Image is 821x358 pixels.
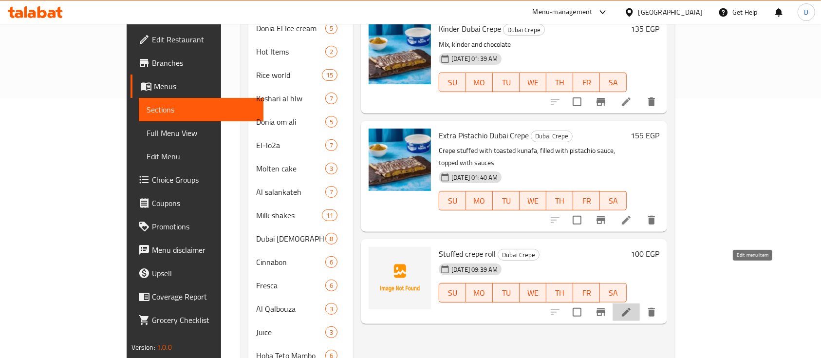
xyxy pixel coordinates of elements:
[256,303,325,315] span: Al Qalbouza
[131,191,264,215] a: Coupons
[443,194,462,208] span: SU
[131,238,264,262] a: Menu disclaimer
[131,51,264,75] a: Branches
[567,92,587,112] span: Select to update
[256,163,325,174] div: Molten cake
[589,301,613,324] button: Branch-specific-item
[546,191,573,210] button: TH
[131,262,264,285] a: Upsell
[256,186,325,198] span: Al salankateh
[550,286,569,300] span: TH
[325,326,337,338] div: items
[523,286,542,300] span: WE
[152,291,256,302] span: Coverage Report
[326,281,337,290] span: 6
[152,34,256,45] span: Edit Restaurant
[600,191,627,210] button: SA
[326,328,337,337] span: 3
[325,280,337,291] div: items
[152,57,256,69] span: Branches
[550,194,569,208] span: TH
[131,168,264,191] a: Choice Groups
[326,117,337,127] span: 5
[147,151,256,162] span: Edit Menu
[326,234,337,244] span: 8
[531,131,572,142] span: Dubai Crepe
[326,188,337,197] span: 7
[604,286,623,300] span: SA
[248,63,353,87] div: Rice world15
[493,191,520,210] button: TU
[439,128,529,143] span: Extra Pistachio Dubai Crepe
[640,90,663,113] button: delete
[256,116,325,128] span: Donia om ali
[577,194,596,208] span: FR
[326,47,337,57] span: 2
[326,94,337,103] span: 7
[325,256,337,268] div: items
[322,69,337,81] div: items
[131,285,264,308] a: Coverage Report
[493,73,520,92] button: TU
[248,133,353,157] div: El-lo2a7
[131,308,264,332] a: Grocery Checklist
[326,164,337,173] span: 3
[550,75,569,90] span: TH
[152,314,256,326] span: Grocery Checklist
[325,186,337,198] div: items
[498,249,540,261] div: Dubai Crepe
[325,116,337,128] div: items
[152,244,256,256] span: Menu disclaimer
[439,191,466,210] button: SU
[326,141,337,150] span: 7
[248,17,353,40] div: Donia El Ice cream5
[256,209,322,221] div: Milk shakes
[600,283,627,302] button: SA
[325,46,337,57] div: items
[152,221,256,232] span: Promotions
[157,341,172,354] span: 1.0.0
[326,258,337,267] span: 6
[326,304,337,314] span: 3
[131,75,264,98] a: Menus
[256,326,325,338] div: Juice
[139,145,264,168] a: Edit Menu
[620,214,632,226] a: Edit menu item
[325,303,337,315] div: items
[256,256,325,268] div: Cinnabon
[567,302,587,322] span: Select to update
[604,194,623,208] span: SA
[326,24,337,33] span: 5
[369,247,431,309] img: Stuffed crepe roll
[256,280,325,291] div: Fresca
[573,73,600,92] button: FR
[248,110,353,133] div: Donia om ali5
[248,227,353,250] div: Dubai [DEMOGRAPHIC_DATA]8
[248,274,353,297] div: Fresca6
[493,283,520,302] button: TU
[152,197,256,209] span: Coupons
[567,210,587,230] span: Select to update
[439,21,501,36] span: Kinder Dubai Crepe
[439,38,627,51] p: Mix, kinder and chocolate
[804,7,808,18] span: D
[154,80,256,92] span: Menus
[523,194,542,208] span: WE
[131,215,264,238] a: Promotions
[443,286,462,300] span: SU
[248,250,353,274] div: Cinnabon6
[589,90,613,113] button: Branch-specific-item
[504,24,544,36] span: Dubai Crepe
[439,145,627,169] p: Crepe stuffed with toasted kunafa, filled with pistachio sauce, topped with sauces
[369,22,431,84] img: Kinder Dubai Crepe
[325,22,337,34] div: items
[497,286,516,300] span: TU
[520,191,546,210] button: WE
[256,139,325,151] span: El-lo2a
[470,286,489,300] span: MO
[256,69,322,81] div: Rice world
[256,93,325,104] span: Koshari al hlw
[248,40,353,63] div: Hot Items2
